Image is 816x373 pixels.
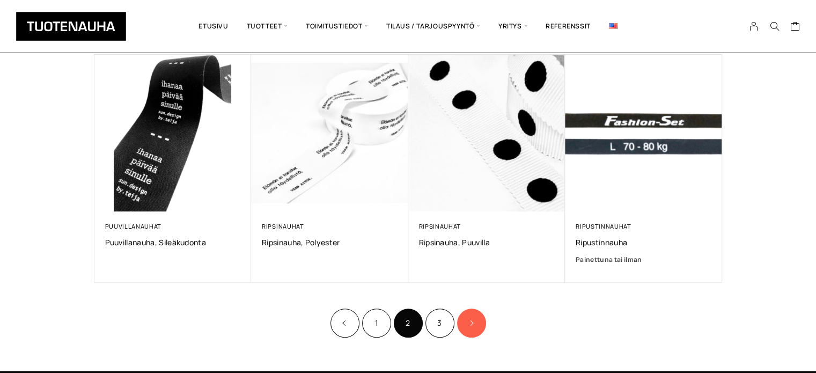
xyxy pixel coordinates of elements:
[262,222,304,230] a: Ripsinauhat
[419,237,555,247] a: Ripsinauha, puuvilla
[419,222,461,230] a: Ripsinauhat
[297,8,377,45] span: Toimitustiedot
[576,222,631,230] a: Ripustinnauhat
[105,222,162,230] a: Puuvillanauhat
[489,8,536,45] span: Yritys
[764,21,784,31] button: Search
[238,8,297,45] span: Tuotteet
[576,237,711,247] a: Ripustinnauha
[189,8,237,45] a: Etusivu
[94,307,722,339] nav: Product Pagination
[394,309,423,338] span: Sivu 2
[362,309,391,338] a: Sivu 1
[790,21,800,34] a: Cart
[262,237,398,247] a: Ripsinauha, polyester
[425,309,454,338] a: Sivu 3
[609,23,617,29] img: English
[536,8,600,45] a: Referenssit
[576,254,711,265] a: Painettuna tai ilman
[105,237,241,247] a: Puuvillanauha, sileäkudonta
[377,8,489,45] span: Tilaus / Tarjouspyyntö
[576,255,642,264] strong: Painettuna tai ilman
[16,12,126,41] img: Tuotenauha Oy
[744,21,764,31] a: My Account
